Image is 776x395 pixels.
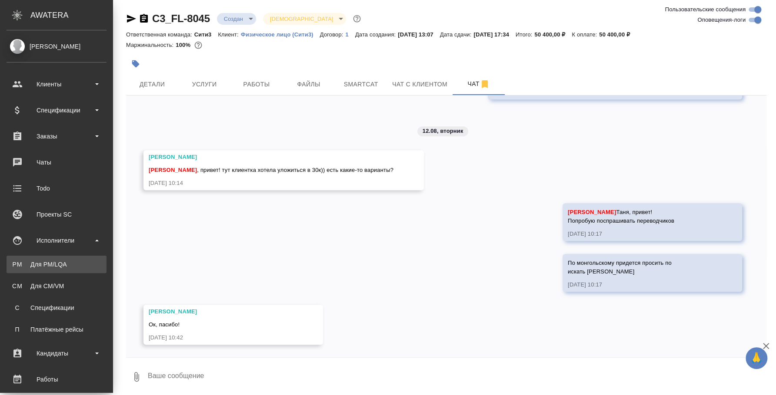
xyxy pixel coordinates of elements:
a: PMДля PM/LQA [7,256,107,273]
a: CMДля CM/VM [7,277,107,295]
div: Чаты [7,156,107,169]
a: ССпецификации [7,299,107,316]
span: Чат [458,79,500,89]
p: Маржинальность: [126,42,176,48]
span: Smartcat [340,79,382,90]
p: Сити3 [194,31,218,38]
button: Создан [221,15,246,23]
a: C3_FL-8045 [152,13,210,24]
div: Проекты SC [7,208,107,221]
svg: Отписаться [480,79,490,89]
div: Для PM/LQA [11,260,102,269]
span: [PERSON_NAME] [149,167,197,173]
div: Спецификации [11,303,102,312]
a: 1 [345,30,355,38]
div: Спецификации [7,104,107,117]
p: [DATE] 13:07 [398,31,440,38]
button: 0.00 RUB; [193,39,204,51]
span: По монгольскому придется просить по искать [PERSON_NAME] [568,260,672,275]
span: Работы [236,79,277,90]
div: [PERSON_NAME] [7,42,107,51]
div: [DATE] 10:17 [568,230,712,238]
a: Физическое лицо (Сити3) [241,30,320,38]
button: Скопировать ссылку для ЯМессенджера [126,13,137,24]
div: Клиенты [7,78,107,91]
a: Todo [2,178,111,199]
span: Чат с клиентом [392,79,447,90]
span: Оповещения-логи [697,16,746,24]
p: [DATE] 17:34 [473,31,516,38]
div: Создан [217,13,256,25]
button: Добавить тэг [126,54,145,73]
p: Итого: [516,31,534,38]
p: Договор: [320,31,346,38]
p: Ответственная команда: [126,31,194,38]
span: , привет! тут клиентка хотела уложиться в 30к)) есть какие-то варианты? [149,167,393,173]
p: Физическое лицо (Сити3) [241,31,320,38]
div: [DATE] 10:42 [149,333,293,342]
span: Детали [131,79,173,90]
div: Заказы [7,130,107,143]
p: 12.08, вторник [423,127,463,135]
p: К оплате: [572,31,599,38]
button: 🙏 [746,347,767,369]
div: [PERSON_NAME] [149,307,293,316]
div: Платёжные рейсы [11,325,102,334]
p: 50 400,00 ₽ [534,31,572,38]
span: [PERSON_NAME] [568,209,616,215]
span: Услуги [183,79,225,90]
p: Дата создания: [355,31,398,38]
div: Для CM/VM [11,282,102,290]
span: Ок, пасибо! [149,321,180,328]
p: 100% [176,42,193,48]
button: Скопировать ссылку [139,13,149,24]
a: Работы [2,369,111,390]
p: 50 400,00 ₽ [599,31,636,38]
p: Клиент: [218,31,240,38]
div: [PERSON_NAME] [149,153,393,161]
span: Пользовательские сообщения [665,5,746,14]
div: [DATE] 10:17 [568,280,712,289]
span: Таня, привет! Попробую поспрашивать переводчиков [568,209,674,224]
div: [DATE] 10:14 [149,179,393,188]
a: Чаты [2,151,111,173]
div: Todo [7,182,107,195]
div: Исполнители [7,234,107,247]
div: Создан [263,13,346,25]
button: [DEMOGRAPHIC_DATA] [267,15,336,23]
span: Файлы [288,79,330,90]
p: Дата сдачи: [440,31,473,38]
span: 🙏 [749,349,764,367]
a: Проекты SC [2,204,111,225]
div: AWATERA [30,7,113,24]
div: Работы [7,373,107,386]
p: 1 [345,31,355,38]
a: ППлатёжные рейсы [7,321,107,338]
div: Кандидаты [7,347,107,360]
button: Доп статусы указывают на важность/срочность заказа [351,13,363,24]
